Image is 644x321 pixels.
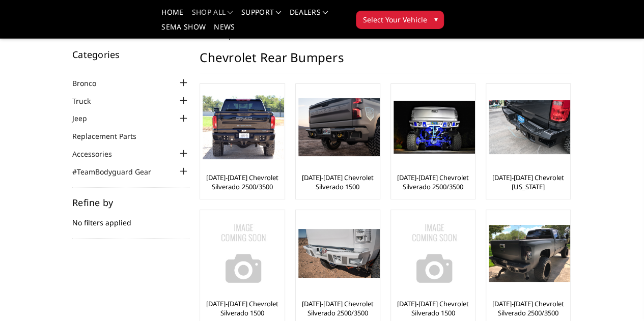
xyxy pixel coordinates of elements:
[241,9,282,23] a: Support
[192,9,233,23] a: shop all
[200,50,572,73] h1: Chevrolet Rear Bumpers
[394,213,472,294] a: No Image
[203,213,284,294] img: No Image
[362,14,427,25] span: Select Your Vehicle
[394,213,475,294] img: No Image
[434,14,437,24] span: ▾
[489,173,568,191] a: [DATE]-[DATE] Chevrolet [US_STATE]
[161,9,183,23] a: Home
[356,11,444,29] button: Select Your Vehicle
[72,149,125,159] a: Accessories
[72,50,189,59] h5: Categories
[203,213,282,294] a: No Image
[394,173,472,191] a: [DATE]-[DATE] Chevrolet Silverado 2500/3500
[290,9,328,23] a: Dealers
[203,173,282,191] a: [DATE]-[DATE] Chevrolet Silverado 2500/3500
[298,299,377,317] a: [DATE]-[DATE] Chevrolet Silverado 2500/3500
[489,299,568,317] a: [DATE]-[DATE] Chevrolet Silverado 2500/3500
[72,78,109,89] a: Bronco
[72,113,100,124] a: Jeep
[72,131,149,141] a: Replacement Parts
[394,299,472,317] a: [DATE]-[DATE] Chevrolet Silverado 1500
[214,23,235,38] a: News
[203,299,282,317] a: [DATE]-[DATE] Chevrolet Silverado 1500
[298,173,377,191] a: [DATE]-[DATE] Chevrolet Silverado 1500
[72,166,164,177] a: #TeamBodyguard Gear
[161,23,206,38] a: SEMA Show
[72,198,189,207] h5: Refine by
[72,198,189,239] div: No filters applied
[72,96,103,106] a: Truck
